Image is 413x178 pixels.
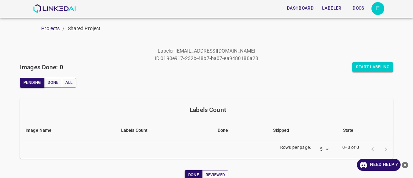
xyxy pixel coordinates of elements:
[401,159,409,171] button: close-help
[346,1,371,16] a: Docs
[41,25,413,32] nav: breadcrumb
[337,121,393,140] th: State
[352,62,393,72] button: Start Labeling
[158,47,175,55] p: Labeler :
[342,145,359,151] p: 0–0 of 0
[161,55,258,62] p: 0190e917-232b-48b7-ba07-ea9480180a28
[284,2,316,14] button: Dashboard
[63,25,65,32] li: /
[155,55,161,62] p: ID :
[68,25,101,32] p: Shared Project
[280,145,311,151] p: Rows per page:
[44,78,62,88] button: Done
[319,2,344,14] button: Labeler
[314,145,331,155] div: 5
[357,159,401,171] a: Need Help ?
[175,47,256,55] p: [EMAIL_ADDRESS][DOMAIN_NAME]
[20,78,44,88] button: Pending
[318,1,346,16] a: Labeler
[347,2,370,14] button: Docs
[20,62,63,72] h6: Images Done: 0
[62,78,76,88] button: All
[371,2,384,15] div: E
[212,121,268,140] th: Done
[371,2,384,15] button: Open settings
[26,105,390,115] div: Labels Count
[41,26,60,31] a: Projects
[20,121,115,140] th: Image Name
[115,121,212,140] th: Labels Count
[283,1,318,16] a: Dashboard
[33,4,76,13] img: LinkedAI
[267,121,337,140] th: Skipped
